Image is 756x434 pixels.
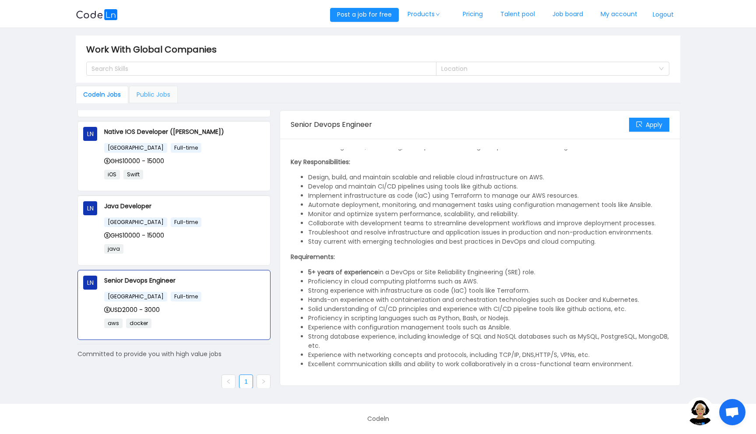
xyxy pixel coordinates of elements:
a: 1 [239,375,253,388]
p: Senior Devops Engineer [104,276,265,285]
div: Location [441,64,654,73]
li: Design, build, and maintain scalable and reliable cloud infrastructure on AWS. [308,173,670,182]
li: Automate deployment, monitoring, and management tasks using configuration management tools like A... [308,200,670,210]
span: USD2000 - 3000 [104,305,160,314]
span: Full-time [171,292,201,301]
span: docker [126,318,151,328]
i: icon: down [435,12,440,17]
span: LN [87,276,94,290]
span: Full-time [171,143,201,153]
span: java [104,244,123,254]
li: 1 [239,374,253,388]
li: Next Page [257,374,271,388]
button: Logout [646,8,680,22]
span: [GEOGRAPHIC_DATA] [104,143,167,153]
li: Stay current with emerging technologies and best practices in DevOps and cloud computing. [308,237,670,246]
span: LN [87,127,94,141]
strong: Key Responsibilities: [291,157,350,166]
img: ground.ddcf5dcf.png [686,397,714,425]
div: Open chat [719,399,745,425]
li: Experience with networking concepts and protocols, including TCP/IP, DNS,HTTP/S, VPNs, etc. [308,350,670,360]
li: Previous Page [222,374,236,388]
li: Proficiency in scripting languages such as Python, Bash, or Nodejs. [308,314,670,323]
div: Committed to provide you with high value jobs [77,350,271,359]
span: GHS10000 - 15000 [104,157,164,165]
button: icon: selectApply [629,118,669,132]
i: icon: dollar [104,232,110,238]
li: Excellent communication skills and ability to work collaboratively in a cross-functional team env... [308,360,670,369]
li: Proficiency in cloud computing platforms such as AWS. [308,277,670,286]
li: Collaborate with development teams to streamline development workflows and improve deployment pro... [308,219,670,228]
strong: 5+ years of experience [308,268,378,276]
li: Develop and maintain CI/CD pipelines using tools like github actions. [308,182,670,191]
span: Full-time [171,217,201,227]
li: in a DevOps or Site Reliability Engineering (SRE) role. [308,268,670,277]
i: icon: down [659,66,664,72]
li: Strong experience with infrastructure as code (IaC) tools like Terraform. [308,286,670,295]
i: icon: right [261,379,266,384]
li: Solid understanding of CI/CD principles and experience with CI/CD pipeline tools like github acti... [308,304,670,314]
span: Senior Devops Engineer [291,119,372,129]
span: iOS [104,170,120,179]
strong: Requirements: [291,252,335,261]
div: Codeln Jobs [76,86,128,103]
i: icon: left [226,379,231,384]
li: Experience with configuration management tools such as Ansible. [308,323,670,332]
span: Work With Global Companies [86,42,222,56]
i: icon: dollar [104,158,110,164]
i: icon: dollar [104,307,110,313]
p: Native IOS Developer ([PERSON_NAME]) [104,127,265,136]
button: Post a job for free [330,8,399,22]
span: GHS10000 - 15000 [104,231,164,240]
span: aws [104,318,123,328]
li: Strong database experience, including knowledge of SQL and NoSQL databases such as MySQL, Postgre... [308,332,670,350]
img: logobg.f302741d.svg [76,9,118,20]
li: Implement infrastructure as code (IaC) using Terraform to manage our AWS resources. [308,191,670,200]
p: Java Developer [104,201,265,211]
li: Monitor and optimize system performance, scalability, and reliability. [308,210,670,219]
span: [GEOGRAPHIC_DATA] [104,217,167,227]
span: Swift [123,170,143,179]
li: Troubleshoot and resolve infrastructure and application issues in production and non-production e... [308,228,670,237]
div: Public Jobs [129,86,178,103]
span: [GEOGRAPHIC_DATA] [104,292,167,301]
div: Search Skills [91,64,423,73]
a: Post a job for free [330,10,399,19]
li: Hands-on experience with containerization and orchestration technologies such as Docker and Kuber... [308,295,670,304]
span: LN [87,201,94,215]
